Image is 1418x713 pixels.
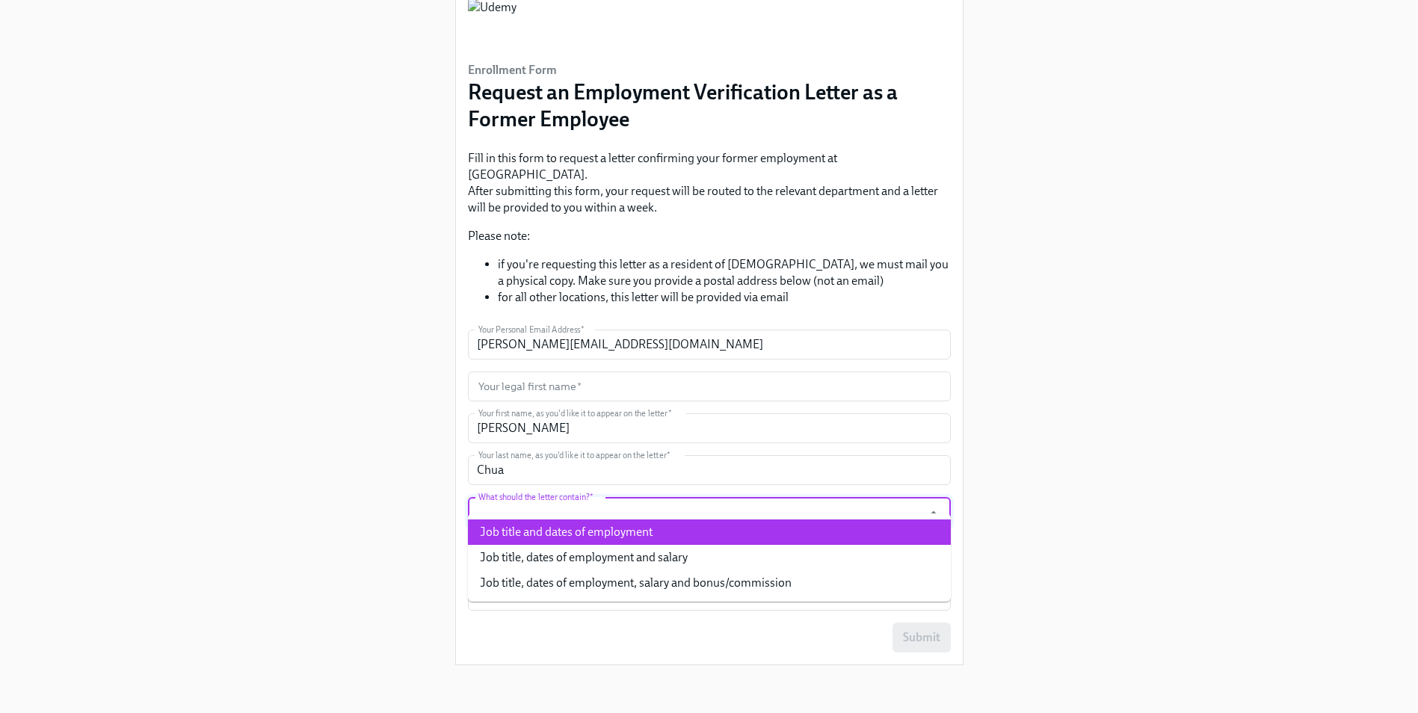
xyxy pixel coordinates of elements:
[468,228,951,244] p: Please note:
[468,519,951,545] li: Job title and dates of employment
[468,545,951,570] li: Job title, dates of employment and salary
[468,62,951,78] h6: Enrollment Form
[468,570,951,596] li: Job title, dates of employment, salary and bonus/commission
[498,256,951,289] li: if you're requesting this letter as a resident of [DEMOGRAPHIC_DATA], we must mail you a physical...
[468,78,951,132] h3: Request an Employment Verification Letter as a Former Employee
[468,150,951,216] p: Fill in this form to request a letter confirming your former employment at [GEOGRAPHIC_DATA]. Aft...
[498,289,951,306] li: for all other locations, this letter will be provided via email
[922,501,945,525] button: Close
